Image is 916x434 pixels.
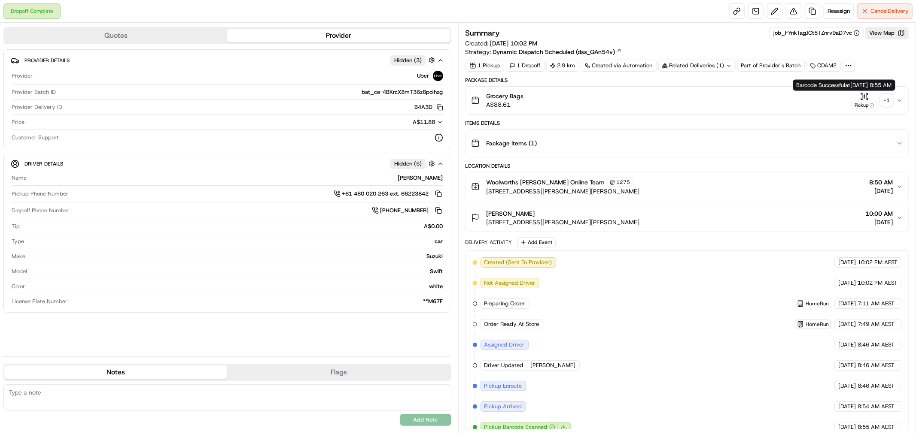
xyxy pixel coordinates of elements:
span: Driver Details [24,160,63,167]
span: Name [12,174,27,182]
span: [DATE] [838,320,856,328]
span: Created: [466,39,538,48]
button: [PERSON_NAME][STREET_ADDRESS][PERSON_NAME][PERSON_NAME]10:00 AM[DATE] [466,204,909,232]
button: A$11.88 [368,118,443,126]
button: Package Items (1) [466,130,909,157]
div: 2.9 km [546,60,579,72]
button: Provider [227,29,450,42]
button: Pickup [852,92,877,109]
span: at [DATE] 8:55 AM [846,81,892,89]
div: 1 Dropoff [506,60,545,72]
button: job_FYnkTagJCt5TZnrv9aD7vc [773,29,860,37]
button: Hidden (3) [390,55,437,66]
span: Hidden ( 5 ) [394,160,422,168]
a: Dynamic Dispatch Scheduled (dss_QAn54v) [493,48,622,56]
button: Hidden (5) [390,158,437,169]
span: [DATE] [869,187,893,195]
div: Delivery Activity [466,239,512,246]
span: [PERSON_NAME] [531,362,576,369]
span: Hidden ( 3 ) [394,57,422,64]
span: Type [12,238,24,245]
span: [PERSON_NAME] [487,209,535,218]
span: [STREET_ADDRESS][PERSON_NAME][PERSON_NAME] [487,218,640,226]
span: License Plate Number [12,298,67,305]
span: Provider Details [24,57,70,64]
button: Notes [4,365,227,379]
span: Created (Sent To Provider) [484,259,552,266]
button: Reassign [824,3,854,19]
span: [PHONE_NUMBER] [380,207,429,214]
span: 8:50 AM [869,178,893,187]
span: HomeRun [806,321,829,328]
span: Uber [417,72,429,80]
span: [DATE] [838,362,856,369]
button: Driver DetailsHidden (5) [11,157,444,171]
span: Driver Updated [484,362,523,369]
span: bat_ce-4BKrcX8mT36z8polhzg [362,88,443,96]
button: Woolworths [PERSON_NAME] Online Team1275[STREET_ADDRESS][PERSON_NAME][PERSON_NAME]8:50 AM[DATE] [466,172,909,201]
button: Flags [227,365,450,379]
div: Package Details [466,77,909,84]
span: 8:46 AM AEST [858,362,895,369]
span: Color [12,283,25,290]
button: Provider DetailsHidden (3) [11,53,444,67]
div: A$0.00 [23,223,443,230]
div: Suzuki [29,253,443,260]
span: [DATE] [838,403,856,410]
div: [PERSON_NAME] [30,174,443,182]
div: white [28,283,443,290]
span: 10:00 AM [865,209,893,218]
span: [DATE] 10:02 PM [490,39,538,47]
button: View Map [865,27,909,39]
div: 1 Pickup [466,60,504,72]
span: Grocery Bags [487,92,524,100]
span: Provider [12,72,33,80]
img: uber-new-logo.jpeg [433,71,443,81]
div: Related Deliveries (1) [658,60,736,72]
span: A$88.61 [487,100,524,109]
a: Created via Automation [581,60,657,72]
span: Order Ready At Store [484,320,539,328]
span: Pickup Barcode Scanned [484,423,548,431]
span: [DATE] [838,341,856,349]
div: Barcode Successful [793,80,895,91]
div: + 1 [881,94,893,106]
span: Preparing Order [484,300,525,307]
span: Provider Batch ID [12,88,56,96]
span: 8:46 AM AEST [858,341,895,349]
span: 1275 [617,179,630,186]
span: 7:49 AM AEST [858,320,895,328]
span: Reassign [828,7,850,15]
span: 8:54 AM AEST [858,403,895,410]
span: [DATE] [838,423,856,431]
div: Swift [30,268,443,275]
span: [DATE] [838,300,856,307]
div: CDAM2 [806,60,841,72]
span: 7:11 AM AEST [858,300,895,307]
span: Dropoff Phone Number [12,207,70,214]
span: HomeRun [806,300,829,307]
span: [DATE] [865,218,893,226]
button: +61 480 020 263 ext. 66223842 [334,189,443,199]
span: 8:46 AM AEST [858,382,895,390]
span: A$11.88 [413,118,435,126]
span: Provider Delivery ID [12,103,62,111]
button: Add Event [517,237,556,247]
h3: Summary [466,29,500,37]
span: 10:02 PM AEST [858,259,898,266]
button: B4A3D [415,103,443,111]
span: Assigned Driver [484,341,525,349]
span: [DATE] [838,279,856,287]
span: Package Items ( 1 ) [487,139,537,148]
span: 10:02 PM AEST [858,279,898,287]
div: Pickup [852,102,877,109]
button: Grocery BagsA$88.61Pickup+1 [466,87,909,114]
span: Pickup Phone Number [12,190,68,198]
span: Make [12,253,25,260]
a: [PHONE_NUMBER] [372,206,443,215]
span: [DATE] [838,259,856,266]
span: 8:55 AM AEST [858,423,895,431]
